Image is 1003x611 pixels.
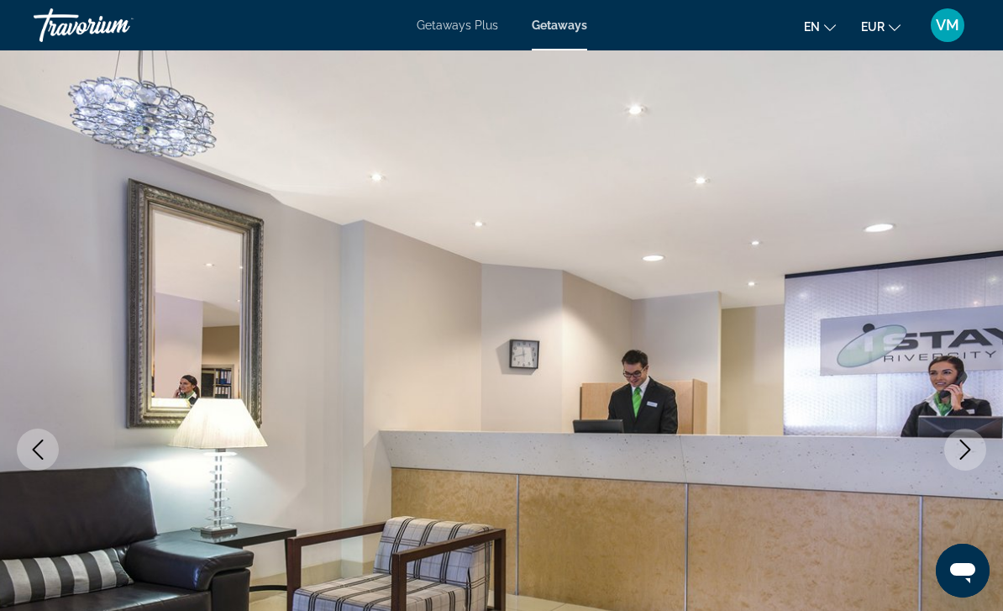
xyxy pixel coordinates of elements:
[417,18,498,32] a: Getaways Plus
[804,20,820,34] span: en
[34,3,202,47] a: Travorium
[861,20,885,34] span: EUR
[861,14,901,39] button: Change currency
[926,8,969,43] button: User Menu
[944,429,986,471] button: Next image
[936,544,990,598] iframe: Bouton de lancement de la fenêtre de messagerie
[17,429,59,471] button: Previous image
[936,17,959,34] span: VM
[804,14,836,39] button: Change language
[532,18,587,32] a: Getaways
